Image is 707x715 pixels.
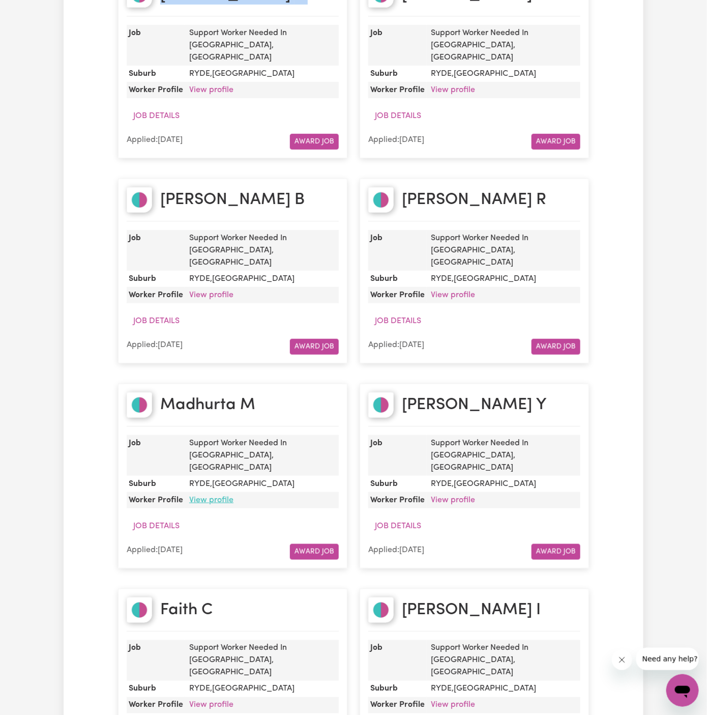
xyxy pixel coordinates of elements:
[368,681,427,697] dt: Suburb
[127,341,183,349] span: Applied: [DATE]
[368,25,427,66] dt: Job
[127,187,152,213] img: Basanta
[427,271,580,287] dd: RYDE , [GEOGRAPHIC_DATA]
[127,66,185,82] dt: Suburb
[368,697,427,713] dt: Worker Profile
[290,339,339,355] button: Award Job
[368,271,427,287] dt: Suburb
[127,492,185,508] dt: Worker Profile
[368,311,428,331] button: Job Details
[127,136,183,144] span: Applied: [DATE]
[666,674,699,707] iframe: Button to launch messaging window
[160,190,305,210] h2: [PERSON_NAME] B
[189,496,233,504] a: View profile
[185,25,339,66] dd: Support Worker Needed In [GEOGRAPHIC_DATA], [GEOGRAPHIC_DATA]
[532,544,580,560] button: Award Job
[127,640,185,681] dt: Job
[431,496,475,504] a: View profile
[290,134,339,150] button: Award Job
[427,640,580,681] dd: Support Worker Needed In [GEOGRAPHIC_DATA], [GEOGRAPHIC_DATA]
[636,648,699,670] iframe: Message from company
[185,230,339,271] dd: Support Worker Needed In [GEOGRAPHIC_DATA], [GEOGRAPHIC_DATA]
[612,650,632,670] iframe: Close message
[127,697,185,713] dt: Worker Profile
[290,544,339,560] button: Award Job
[368,392,394,418] img: Amy
[127,476,185,492] dt: Suburb
[127,546,183,554] span: Applied: [DATE]
[402,395,546,415] h2: [PERSON_NAME] Y
[368,492,427,508] dt: Worker Profile
[185,476,339,492] dd: RYDE , [GEOGRAPHIC_DATA]
[368,640,427,681] dt: Job
[368,230,427,271] dt: Job
[368,597,394,623] img: Anab
[127,106,186,126] button: Job Details
[127,681,185,697] dt: Suburb
[127,311,186,331] button: Job Details
[189,86,233,94] a: View profile
[127,517,186,536] button: Job Details
[127,435,185,476] dt: Job
[185,681,339,697] dd: RYDE , [GEOGRAPHIC_DATA]
[427,476,580,492] dd: RYDE , [GEOGRAPHIC_DATA]
[368,341,424,349] span: Applied: [DATE]
[431,86,475,94] a: View profile
[185,271,339,287] dd: RYDE , [GEOGRAPHIC_DATA]
[127,271,185,287] dt: Suburb
[402,600,541,620] h2: [PERSON_NAME] I
[189,291,233,299] a: View profile
[402,190,546,210] h2: [PERSON_NAME] R
[431,291,475,299] a: View profile
[427,435,580,476] dd: Support Worker Needed In [GEOGRAPHIC_DATA], [GEOGRAPHIC_DATA]
[368,82,427,98] dt: Worker Profile
[368,66,427,82] dt: Suburb
[427,66,580,82] dd: RYDE , [GEOGRAPHIC_DATA]
[368,517,428,536] button: Job Details
[185,66,339,82] dd: RYDE , [GEOGRAPHIC_DATA]
[189,701,233,709] a: View profile
[185,435,339,476] dd: Support Worker Needed In [GEOGRAPHIC_DATA], [GEOGRAPHIC_DATA]
[368,435,427,476] dt: Job
[127,392,152,418] img: Madhurta
[127,597,152,623] img: Faith
[427,681,580,697] dd: RYDE , [GEOGRAPHIC_DATA]
[127,25,185,66] dt: Job
[368,546,424,554] span: Applied: [DATE]
[427,230,580,271] dd: Support Worker Needed In [GEOGRAPHIC_DATA], [GEOGRAPHIC_DATA]
[368,187,394,213] img: Cherie
[368,106,428,126] button: Job Details
[532,134,580,150] button: Award Job
[431,701,475,709] a: View profile
[127,82,185,98] dt: Worker Profile
[185,640,339,681] dd: Support Worker Needed In [GEOGRAPHIC_DATA], [GEOGRAPHIC_DATA]
[127,230,185,271] dt: Job
[160,395,255,415] h2: Madhurta M
[368,476,427,492] dt: Suburb
[427,25,580,66] dd: Support Worker Needed In [GEOGRAPHIC_DATA], [GEOGRAPHIC_DATA]
[160,600,213,620] h2: Faith C
[127,287,185,303] dt: Worker Profile
[532,339,580,355] button: Award Job
[368,136,424,144] span: Applied: [DATE]
[368,287,427,303] dt: Worker Profile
